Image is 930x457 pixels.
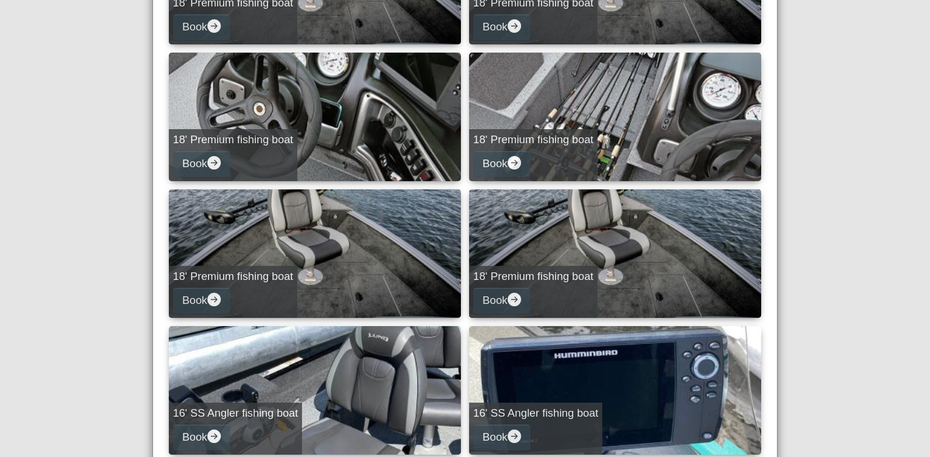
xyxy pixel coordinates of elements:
[473,133,594,147] h5: 18' Premium fishing boat
[207,430,221,443] svg: arrow right circle fill
[207,156,221,169] svg: arrow right circle fill
[173,288,230,314] button: Bookarrow right circle fill
[173,424,230,451] button: Bookarrow right circle fill
[207,293,221,306] svg: arrow right circle fill
[473,151,530,177] button: Bookarrow right circle fill
[173,407,298,420] h5: 16' SS Angler fishing boat
[173,151,230,177] button: Bookarrow right circle fill
[473,407,598,420] h5: 16' SS Angler fishing boat
[473,288,530,314] button: Bookarrow right circle fill
[473,14,530,40] button: Bookarrow right circle fill
[508,156,521,169] svg: arrow right circle fill
[173,133,293,147] h5: 18' Premium fishing boat
[207,19,221,33] svg: arrow right circle fill
[508,293,521,306] svg: arrow right circle fill
[473,270,594,283] h5: 18' Premium fishing boat
[173,14,230,40] button: Bookarrow right circle fill
[173,270,293,283] h5: 18' Premium fishing boat
[508,430,521,443] svg: arrow right circle fill
[473,424,530,451] button: Bookarrow right circle fill
[508,19,521,33] svg: arrow right circle fill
